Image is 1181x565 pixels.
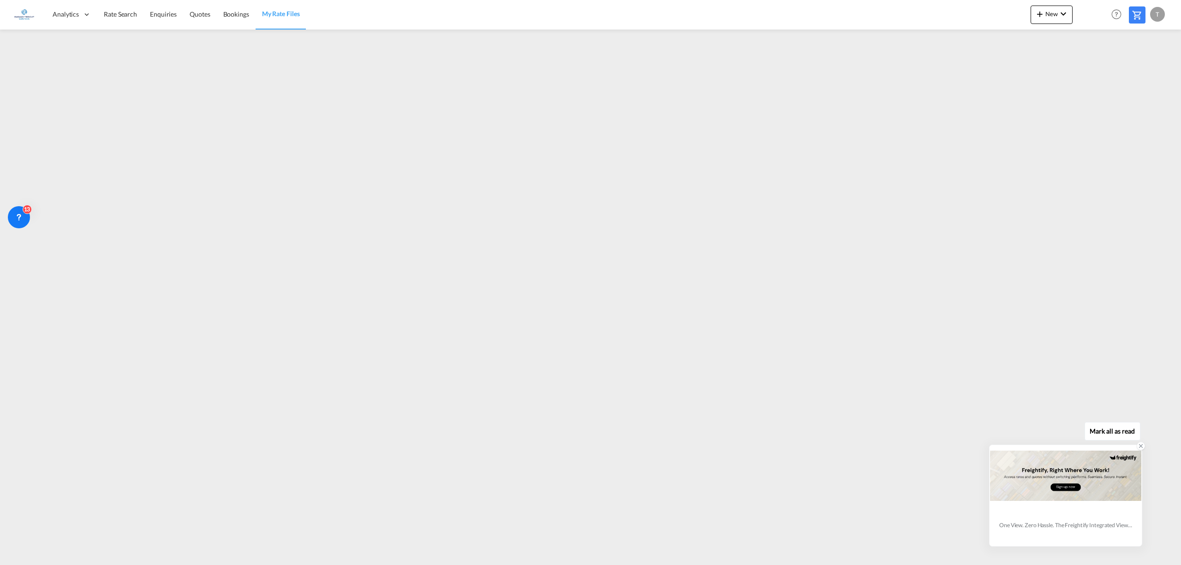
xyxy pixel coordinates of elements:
[104,10,137,18] span: Rate Search
[1034,8,1045,19] md-icon: icon-plus 400-fg
[150,10,177,18] span: Enquiries
[190,10,210,18] span: Quotes
[1109,6,1124,22] span: Help
[14,4,35,25] img: 6a2c35f0b7c411ef99d84d375d6e7407.jpg
[1150,7,1165,22] div: T
[1031,6,1073,24] button: icon-plus 400-fgNewicon-chevron-down
[262,10,300,18] span: My Rate Files
[223,10,249,18] span: Bookings
[1034,10,1069,18] span: New
[53,10,79,19] span: Analytics
[1058,8,1069,19] md-icon: icon-chevron-down
[1109,6,1129,23] div: Help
